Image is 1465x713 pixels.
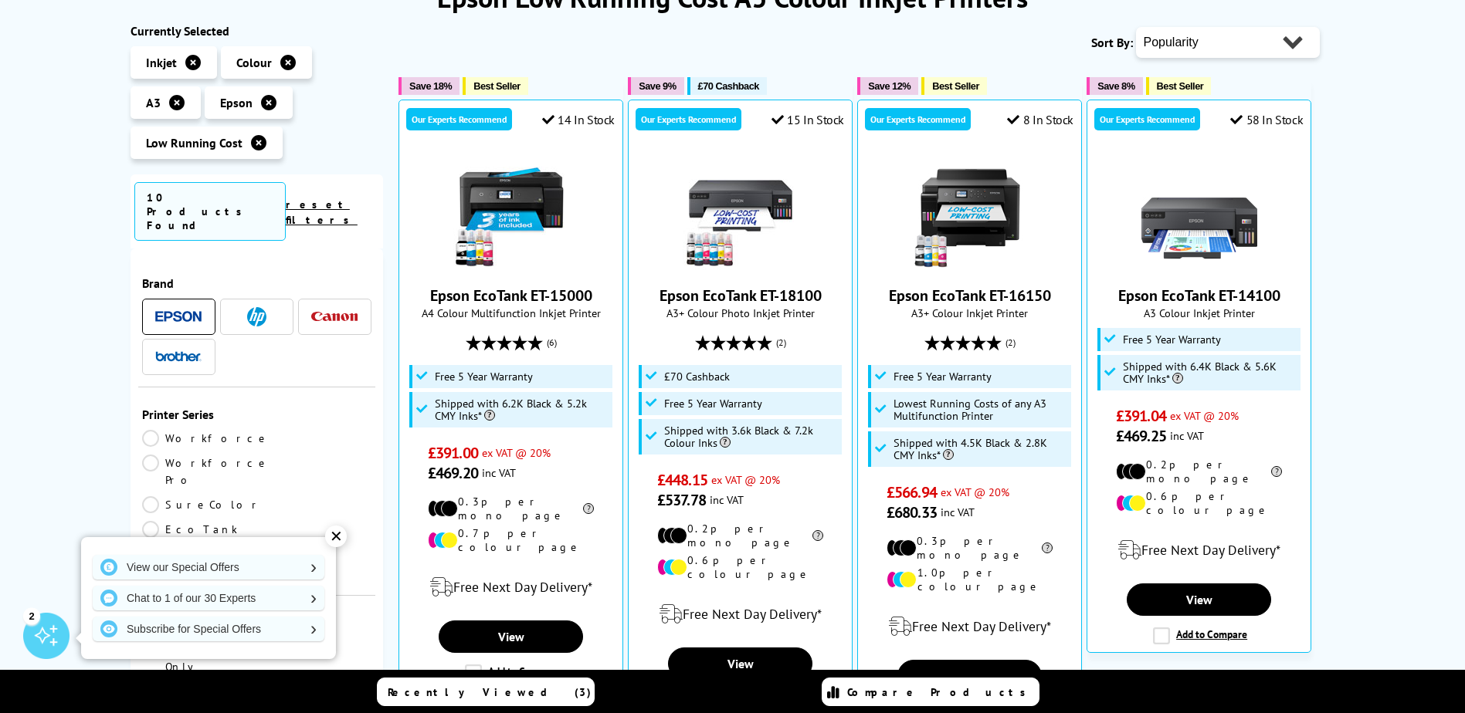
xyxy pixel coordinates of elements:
a: View [897,660,1041,692]
button: Best Seller [463,77,528,95]
li: 0.6p per colour page [657,553,823,581]
div: Our Experts Recommend [406,108,512,130]
span: A3+ Colour Photo Inkjet Printer [636,306,844,320]
li: 1.0p per colour page [887,566,1053,593]
a: Epson EcoTank ET-14100 [1141,258,1257,273]
span: £391.00 [428,443,478,463]
div: modal_delivery [866,605,1073,648]
a: HP [233,307,280,326]
img: HP [247,307,266,326]
div: 15 In Stock [771,112,844,127]
span: Best Seller [473,80,521,92]
img: Brother [155,351,202,362]
span: Shipped with 4.5K Black & 2.8K CMY Inks* [894,437,1068,461]
span: £469.25 [1116,426,1166,446]
li: 0.7p per colour page [428,526,594,554]
button: Save 8% [1087,77,1142,95]
label: Add to Compare [1153,627,1247,644]
span: Compare Products [847,685,1034,699]
div: Currently Selected [131,23,384,39]
button: Save 12% [857,77,918,95]
span: inc VAT [941,505,975,519]
a: Subscribe for Special Offers [93,617,324,641]
li: 0.3p per mono page [887,534,1053,562]
div: Our Experts Recommend [1094,108,1200,130]
span: £680.33 [887,502,937,522]
a: Epson EcoTank ET-15000 [453,258,569,273]
span: £70 Cashback [664,370,730,383]
button: Best Seller [1146,77,1212,95]
button: Best Seller [921,77,987,95]
span: A4 Colour Multifunction Inkjet Printer [407,306,615,320]
div: 8 In Stock [1007,112,1073,127]
span: inc VAT [1170,428,1204,443]
span: ex VAT @ 20% [941,485,1009,499]
div: 2 [23,607,40,624]
span: Low Running Cost [146,135,242,150]
span: Brand [142,275,372,291]
span: Colour [236,55,272,70]
a: EcoTank [142,521,257,538]
span: ex VAT @ 20% [482,445,551,460]
a: Epson EcoTank ET-16150 [889,286,1051,306]
a: SureColor [142,496,263,513]
li: 0.3p per mono page [428,495,594,522]
span: Free 5 Year Warranty [1123,333,1221,346]
button: £70 Cashback [687,77,767,95]
a: Recently Viewed (3) [377,678,595,706]
a: Epson EcoTank ET-18100 [683,258,799,273]
span: Free 5 Year Warranty [894,370,992,383]
span: Printer Series [142,407,372,422]
span: ex VAT @ 20% [1170,408,1239,423]
span: £537.78 [657,490,706,510]
span: Save 12% [868,80,911,92]
a: reset filters [286,198,358,227]
li: 0.6p per colour page [1116,489,1282,517]
span: £391.04 [1116,406,1166,426]
span: ex VAT @ 20% [711,472,780,487]
a: Canon [311,307,358,326]
span: Free 5 Year Warranty [664,397,762,410]
span: A3 Colour Inkjet Printer [1095,306,1303,320]
div: 58 In Stock [1230,112,1303,127]
span: Save 18% [409,80,452,92]
a: View [439,620,582,653]
a: View [1127,583,1270,616]
img: Epson EcoTank ET-15000 [453,154,569,270]
span: £448.15 [657,470,707,490]
span: Free 5 Year Warranty [435,370,533,383]
div: modal_delivery [636,593,844,636]
span: A3+ Colour Inkjet Printer [866,306,1073,320]
span: £566.94 [887,482,937,502]
div: Our Experts Recommend [865,108,971,130]
a: Epson [155,307,202,326]
img: Canon [311,312,358,322]
a: Workforce Pro [142,454,270,488]
div: Our Experts Recommend [636,108,741,130]
span: A3 [146,95,161,110]
a: Chat to 1 of our 30 Experts [93,586,324,610]
span: £469.20 [428,463,478,483]
img: Epson EcoTank ET-16150 [912,154,1028,270]
span: (6) [547,328,557,357]
span: Lowest Running Costs of any A3 Multifunction Printer [894,397,1068,422]
span: £70 Cashback [698,80,759,92]
div: modal_delivery [1095,529,1303,572]
label: Add to Compare [465,664,559,681]
li: 0.2p per mono page [657,522,823,549]
span: Best Seller [932,80,979,92]
span: inc VAT [710,492,744,507]
span: Best Seller [1157,80,1204,92]
a: View [668,647,812,680]
button: Save 18% [398,77,460,95]
span: Shipped with 3.6k Black & 7.2k Colour Inks [664,424,839,449]
a: Compare Products [822,678,1039,706]
span: Save 9% [639,80,676,92]
span: Epson [220,95,253,110]
span: Shipped with 6.2K Black & 5.2k CMY Inks* [435,397,609,422]
span: Shipped with 6.4K Black & 5.6K CMY Inks* [1123,360,1297,385]
a: Epson EcoTank ET-15000 [430,286,592,306]
span: (2) [776,328,786,357]
span: inc VAT [482,465,516,480]
span: Inkjet [146,55,177,70]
